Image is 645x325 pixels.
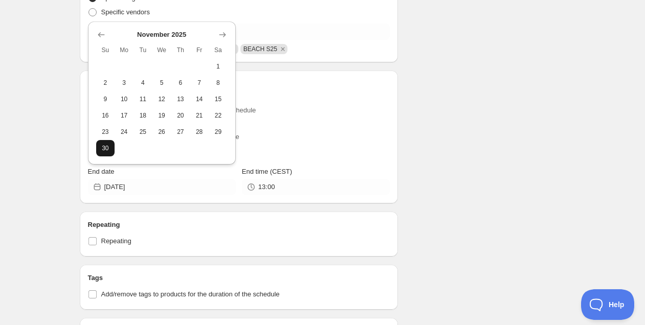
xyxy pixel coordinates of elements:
[171,124,190,140] button: Thursday November 27 2025
[194,46,205,54] span: Fr
[119,111,129,120] span: 17
[100,144,111,152] span: 30
[209,124,228,140] button: Saturday November 29 2025
[209,58,228,75] button: Saturday November 1 2025
[213,79,224,87] span: 8
[115,75,134,91] button: Monday November 3 2025
[215,28,230,42] button: Show next month, December 2025
[138,79,148,87] span: 4
[119,95,129,103] span: 10
[115,124,134,140] button: Monday November 24 2025
[152,42,171,58] th: Wednesday
[171,91,190,107] button: Thursday November 13 2025
[119,79,129,87] span: 3
[194,128,205,136] span: 28
[96,107,115,124] button: Sunday November 16 2025
[175,128,186,136] span: 27
[152,91,171,107] button: Wednesday November 12 2025
[100,128,111,136] span: 23
[134,42,152,58] th: Tuesday
[213,46,224,54] span: Sa
[138,46,148,54] span: Tu
[171,107,190,124] button: Thursday November 20 2025
[171,42,190,58] th: Thursday
[209,75,228,91] button: Saturday November 8 2025
[157,128,167,136] span: 26
[209,42,228,58] th: Saturday
[194,79,205,87] span: 7
[157,111,167,120] span: 19
[190,42,209,58] th: Friday
[213,95,224,103] span: 15
[171,75,190,91] button: Thursday November 6 2025
[213,62,224,71] span: 1
[194,95,205,103] span: 14
[96,42,115,58] th: Sunday
[157,79,167,87] span: 5
[209,107,228,124] button: Saturday November 22 2025
[101,8,150,16] span: Specific vendors
[157,46,167,54] span: We
[190,107,209,124] button: Friday November 21 2025
[94,28,108,42] button: Show previous month, October 2025
[138,95,148,103] span: 11
[175,111,186,120] span: 20
[175,95,186,103] span: 13
[242,168,292,175] span: End time (CEST)
[213,128,224,136] span: 29
[96,124,115,140] button: Sunday November 23 2025
[115,91,134,107] button: Monday November 10 2025
[115,42,134,58] th: Monday
[134,107,152,124] button: Tuesday November 18 2025
[134,75,152,91] button: Tuesday November 4 2025
[581,289,635,320] iframe: Toggle Customer Support
[101,237,131,245] span: Repeating
[100,111,111,120] span: 16
[119,128,129,136] span: 24
[194,111,205,120] span: 21
[243,45,277,53] span: BEACH S25
[96,75,115,91] button: Sunday November 2 2025
[213,111,224,120] span: 22
[101,290,280,298] span: Add/remove tags to products for the duration of the schedule
[115,107,134,124] button: Monday November 17 2025
[96,91,115,107] button: Sunday November 9 2025
[175,46,186,54] span: Th
[190,91,209,107] button: Friday November 14 2025
[134,124,152,140] button: Tuesday November 25 2025
[88,273,390,283] h2: Tags
[119,46,129,54] span: Mo
[278,44,287,54] button: Remove BEACH S25
[175,79,186,87] span: 6
[152,124,171,140] button: Wednesday November 26 2025
[152,107,171,124] button: Wednesday November 19 2025
[209,91,228,107] button: Saturday November 15 2025
[100,79,111,87] span: 2
[100,95,111,103] span: 9
[138,111,148,120] span: 18
[190,75,209,91] button: Friday November 7 2025
[96,140,115,156] button: Sunday November 30 2025
[88,220,390,230] h2: Repeating
[88,168,115,175] span: End date
[100,46,111,54] span: Su
[152,75,171,91] button: Wednesday November 5 2025
[88,79,390,89] h2: Active dates
[157,95,167,103] span: 12
[134,91,152,107] button: Tuesday November 11 2025
[190,124,209,140] button: Friday November 28 2025
[138,128,148,136] span: 25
